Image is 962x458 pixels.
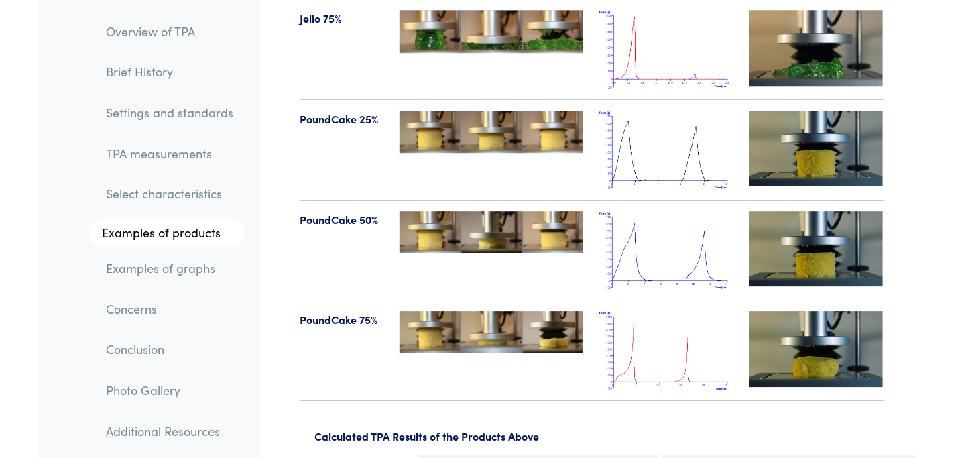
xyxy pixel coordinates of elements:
a: Settings and standards [96,97,245,128]
img: jello-75-123-tpa.jpg [400,10,583,52]
img: jello-videotn-75.jpg [749,10,884,85]
img: poundcake-75-123-tpa.jpg [400,311,583,353]
img: jello_tpa_75.png [599,10,733,89]
a: Examples of graphs [96,253,245,284]
p: Jello 75% [300,10,384,27]
p: Calculated TPA Results of the Products Above [315,428,916,445]
a: Examples of products [89,220,245,247]
a: Select characteristics [96,179,245,210]
img: poundcake-videotn-75.jpg [749,311,884,386]
a: Conclusion [96,335,245,365]
img: poundcake_tpa_75.png [599,311,733,390]
img: poundcake-25-123-tpa.jpg [400,111,583,153]
p: PoundCake 50% [300,211,384,229]
a: Additional Resources [96,416,245,447]
img: poundcake_tpa_25.png [599,111,733,189]
img: poundcake-videotn-25.jpg [749,111,884,186]
a: Brief History [96,57,245,88]
img: poundcake_tpa_50.png [599,211,733,290]
p: PoundCake 75% [300,311,384,329]
a: Concerns [96,294,245,325]
a: TPA measurements [96,138,245,169]
img: poundcake-50-123-tpa.jpg [400,211,583,253]
a: Photo Gallery [96,375,245,406]
p: PoundCake 25% [300,111,384,128]
img: poundcake-videotn-50.jpg [749,211,884,286]
a: Overview of TPA [96,16,245,47]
